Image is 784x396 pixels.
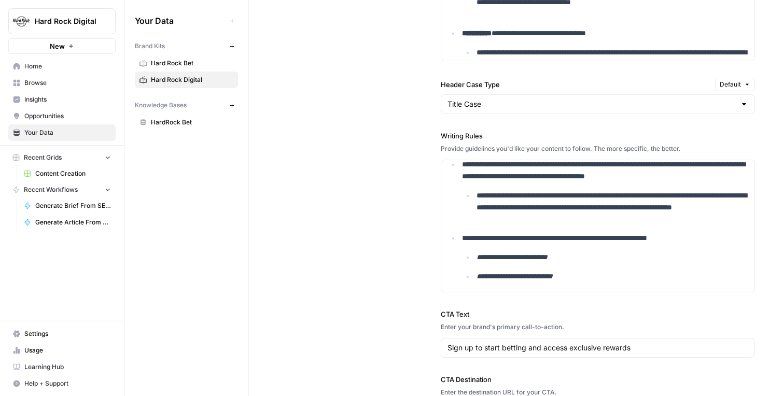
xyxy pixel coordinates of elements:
span: Opportunities [24,111,111,121]
button: Default [715,78,755,91]
span: Settings [24,329,111,338]
button: New [8,38,116,54]
a: Opportunities [8,108,116,124]
span: Generate Article From Outline [35,218,111,227]
a: Hard Rock Digital [135,72,238,88]
label: Writing Rules [441,131,755,141]
span: Usage [24,346,111,355]
span: Knowledge Bases [135,101,187,110]
input: Gear up and get in the game with Sunday Soccer! [447,343,748,353]
a: Learning Hub [8,359,116,375]
span: Content Creation [35,169,111,178]
a: Browse [8,75,116,91]
button: Recent Grids [8,150,116,165]
button: Recent Workflows [8,182,116,197]
span: HardRock Bet [151,118,233,127]
span: Recent Workflows [24,185,78,194]
div: Enter your brand's primary call-to-action. [441,322,755,332]
label: CTA Text [441,309,755,319]
span: Generate Brief From SERP [35,201,111,210]
span: Insights [24,95,111,104]
label: Header Case Type [441,79,711,90]
span: Hard Rock Digital [35,16,97,26]
span: Browse [24,78,111,88]
a: Hard Rock Bet [135,55,238,72]
a: Usage [8,342,116,359]
span: Hard Rock Digital [151,75,233,84]
img: Hard Rock Digital Logo [12,12,31,31]
span: Your Data [24,128,111,137]
a: Insights [8,91,116,108]
span: Default [720,80,741,89]
span: Your Data [135,15,226,27]
input: Title Case [447,99,736,109]
label: CTA Destination [441,374,755,385]
a: Settings [8,326,116,342]
a: Generate Brief From SERP [19,197,116,214]
span: New [50,41,65,51]
a: Content Creation [19,165,116,182]
span: Learning Hub [24,362,111,372]
span: Recent Grids [24,153,62,162]
div: Provide guidelines you'd like your content to follow. The more specific, the better. [441,144,755,153]
span: Home [24,62,111,71]
button: Help + Support [8,375,116,392]
span: Hard Rock Bet [151,59,233,68]
a: Home [8,58,116,75]
a: HardRock Bet [135,114,238,131]
span: Help + Support [24,379,111,388]
a: Generate Article From Outline [19,214,116,231]
button: Workspace: Hard Rock Digital [8,8,116,34]
span: Brand Kits [135,41,165,51]
a: Your Data [8,124,116,141]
